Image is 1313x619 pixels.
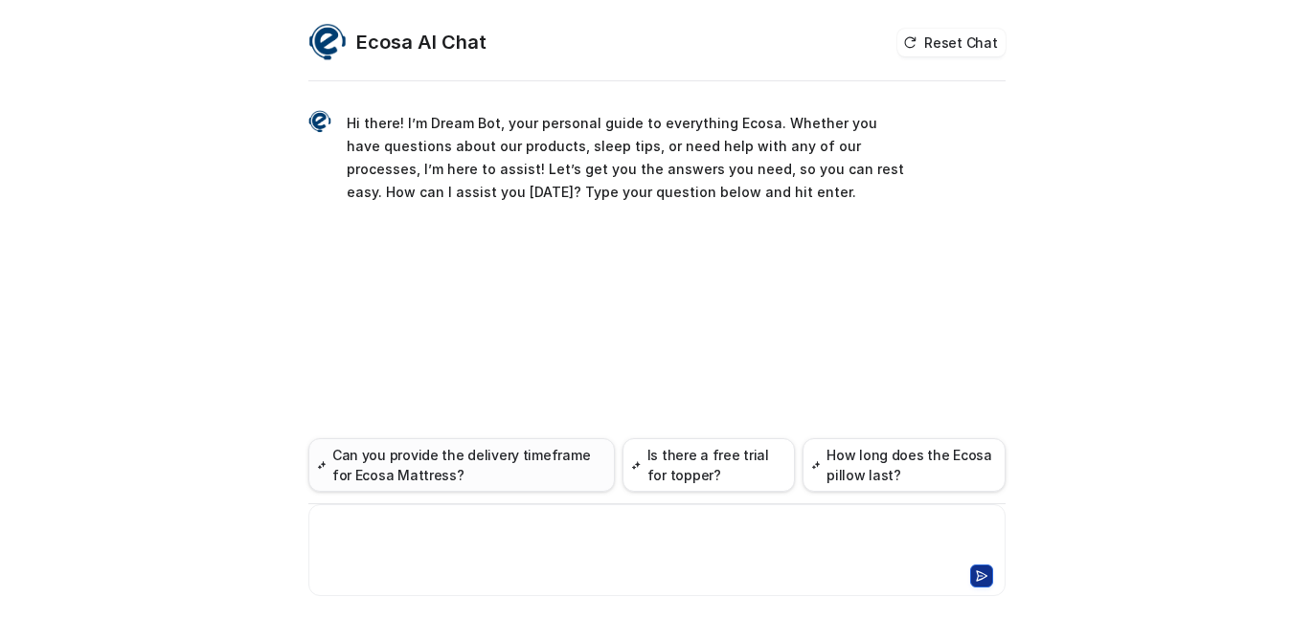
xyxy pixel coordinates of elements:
p: Hi there! I’m Dream Bot, your personal guide to everything Ecosa. Whether you have questions abou... [347,112,907,204]
h2: Ecosa AI Chat [356,29,487,55]
button: Is there a free trial for topper? [623,438,794,492]
button: Can you provide the delivery timeframe for Ecosa Mattress? [308,438,616,492]
img: Widget [308,23,347,61]
button: How long does the Ecosa pillow last? [803,438,1006,492]
img: Widget [308,110,331,133]
button: Reset Chat [897,29,1005,56]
